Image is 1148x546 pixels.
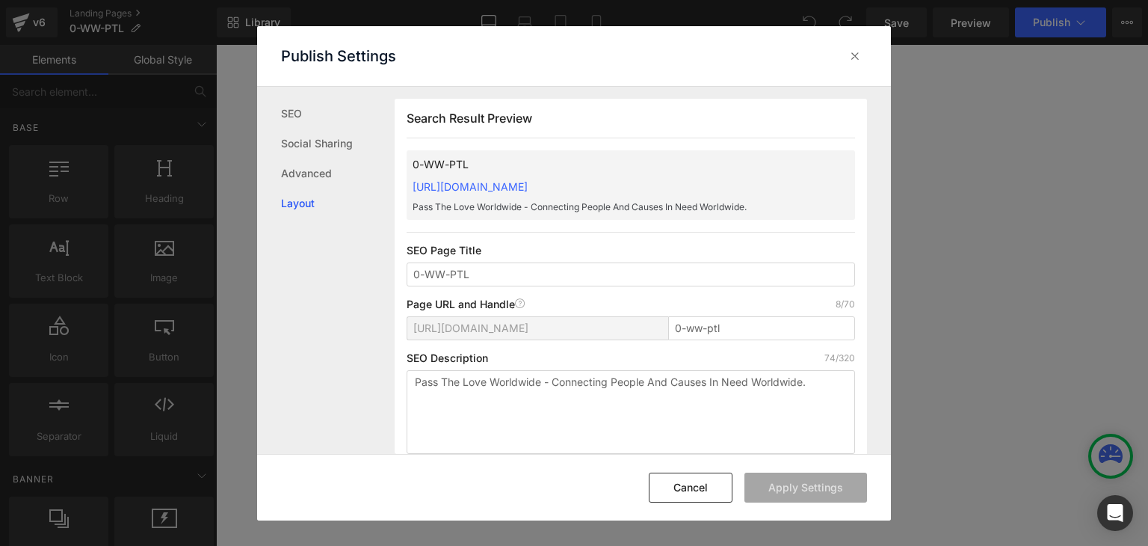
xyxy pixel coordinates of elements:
a: Layout [281,188,395,218]
p: Publish Settings [281,47,396,65]
p: SEO Description [407,352,488,364]
p: 8/70 [836,298,855,310]
button: Apply Settings [744,473,867,503]
p: SEO Page Title [407,245,855,257]
a: Advanced [281,159,395,188]
span: Search Result Preview [407,111,532,126]
input: Enter your page title... [407,263,855,286]
p: 74/320 [824,352,855,364]
a: [URL][DOMAIN_NAME] [413,180,528,193]
div: Open Intercom Messenger [1097,495,1133,531]
input: Enter page title... [668,316,855,340]
a: Social Sharing [281,129,395,159]
p: Pass The Love Worldwide - Connecting People And Causes In Need Worldwide. [413,200,801,214]
a: SEO [281,99,395,129]
span: [URL][DOMAIN_NAME] [413,322,528,334]
p: Page URL and Handle [407,298,525,310]
p: 0-WW-PTL [413,156,801,173]
button: Cancel [649,473,732,503]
